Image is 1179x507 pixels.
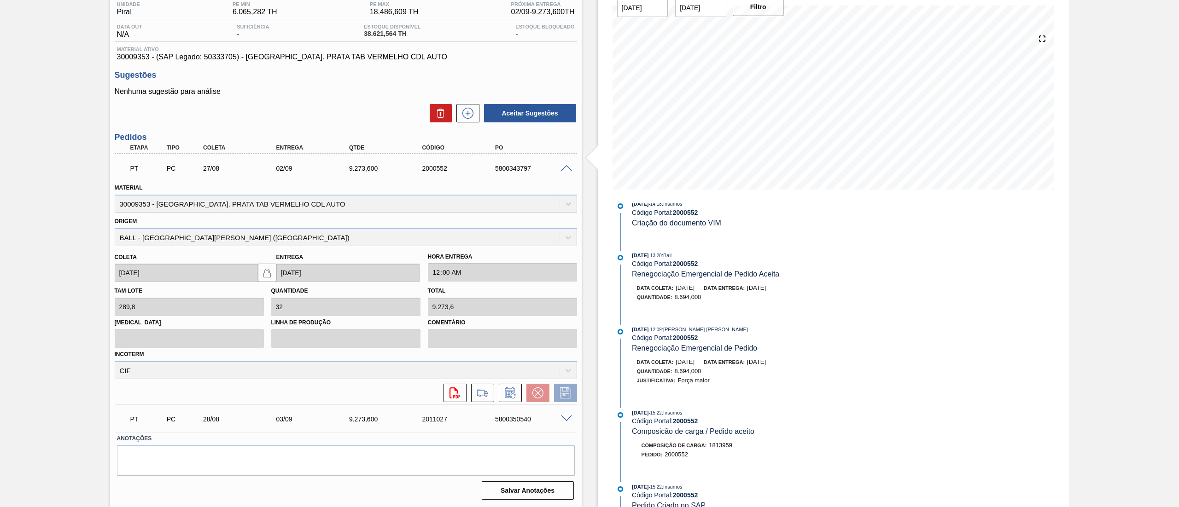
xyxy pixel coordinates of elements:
[632,270,779,278] span: Renegociação Emergencial de Pedido Aceita
[115,218,137,225] label: Origem
[637,369,672,374] span: Quantidade :
[632,427,754,435] span: Composicão de carga / Pedido aceito
[274,415,357,423] div: 03/09/2025
[115,133,577,142] h3: Pedidos
[274,144,357,151] div: Entrega
[347,144,430,151] div: Qtde
[632,484,648,490] span: [DATE]
[637,294,672,300] span: Quantidade :
[673,491,698,499] strong: 2000552
[201,415,284,423] div: 28/08/2025
[632,334,851,341] div: Código Portal:
[115,288,142,294] label: Tam lote
[675,294,701,300] span: 8.694,000
[258,264,276,282] button: locked
[130,165,165,172] p: PT
[618,329,623,334] img: atual
[425,104,452,122] div: Excluir Sugestões
[117,46,575,52] span: Material ativo
[709,442,732,449] span: 1813959
[420,144,503,151] div: Código
[704,359,745,365] span: Data entrega:
[637,285,674,291] span: Data coleta:
[370,1,419,7] span: PE MAX
[428,288,446,294] label: Total
[649,202,662,207] span: - 14:18
[479,103,577,123] div: Aceitar Sugestões
[662,327,748,332] span: : [PERSON_NAME] [PERSON_NAME]
[673,209,698,216] strong: 2000552
[665,451,688,458] span: 2000552
[673,260,698,267] strong: 2000552
[662,201,683,207] span: : Insumos
[370,8,419,16] span: 18.486,609 TH
[420,415,503,423] div: 2011027
[262,267,273,278] img: locked
[618,486,623,492] img: atual
[618,255,623,260] img: atual
[649,253,662,258] span: - 13:20
[117,24,142,29] span: Data out
[494,384,522,402] div: Informar alteração no pedido
[237,24,269,29] span: Suficiência
[347,415,430,423] div: 9.273,600
[632,491,851,499] div: Código Portal:
[347,165,430,172] div: 9.273,600
[632,201,648,207] span: [DATE]
[115,184,143,191] label: Material
[233,8,277,16] span: 6.065,282 TH
[452,104,479,122] div: Nova sugestão
[117,1,140,7] span: Unidade
[637,378,676,383] span: Justificativa:
[115,351,144,357] label: Incoterm
[128,158,168,179] div: Pedido em Trânsito
[271,316,420,329] label: Linha de Produção
[704,285,745,291] span: Data entrega:
[632,219,721,227] span: Criação do documento VIM
[276,254,304,260] label: Entrega
[618,412,623,418] img: atual
[274,165,357,172] div: 02/09/2025
[662,484,683,490] span: : Insumos
[117,53,575,61] span: 30009353 - (SAP Legado: 50333705) - [GEOGRAPHIC_DATA]. PRATA TAB VERMELHO CDL AUTO
[439,384,467,402] div: Abrir arquivo PDF
[234,24,271,39] div: -
[637,359,674,365] span: Data coleta:
[642,452,663,457] span: Pedido :
[649,327,662,332] span: - 12:09
[428,250,577,264] label: Hora Entrega
[364,24,420,29] span: Estoque Disponível
[632,253,648,258] span: [DATE]
[482,481,574,500] button: Salvar Anotações
[467,384,494,402] div: Ir para Composição de Carga
[632,417,851,425] div: Código Portal:
[632,209,851,216] div: Código Portal:
[364,30,420,37] span: 38.621,564 TH
[662,410,683,415] span: : Insumos
[677,377,709,384] span: Força maior
[493,144,576,151] div: PO
[117,8,140,16] span: Piraí
[164,144,204,151] div: Tipo
[128,144,168,151] div: Etapa
[493,165,576,172] div: 5800343797
[115,264,258,282] input: dd/mm/yyyy
[515,24,574,29] span: Estoque Bloqueado
[511,8,575,16] span: 02/09 - 9.273,600 TH
[493,415,576,423] div: 5800350540
[649,484,662,490] span: - 15:22
[164,415,204,423] div: Pedido de Compra
[747,284,766,291] span: [DATE]
[673,334,698,341] strong: 2000552
[642,443,707,448] span: Composição de Carga :
[271,288,308,294] label: Quantidade
[522,384,549,402] div: Cancelar pedido
[649,410,662,415] span: - 15:22
[673,417,698,425] strong: 2000552
[632,260,851,267] div: Código Portal:
[201,165,284,172] div: 27/08/2025
[747,358,766,365] span: [DATE]
[675,368,701,374] span: 8.694,000
[130,415,165,423] p: PT
[662,253,671,258] span: : Ball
